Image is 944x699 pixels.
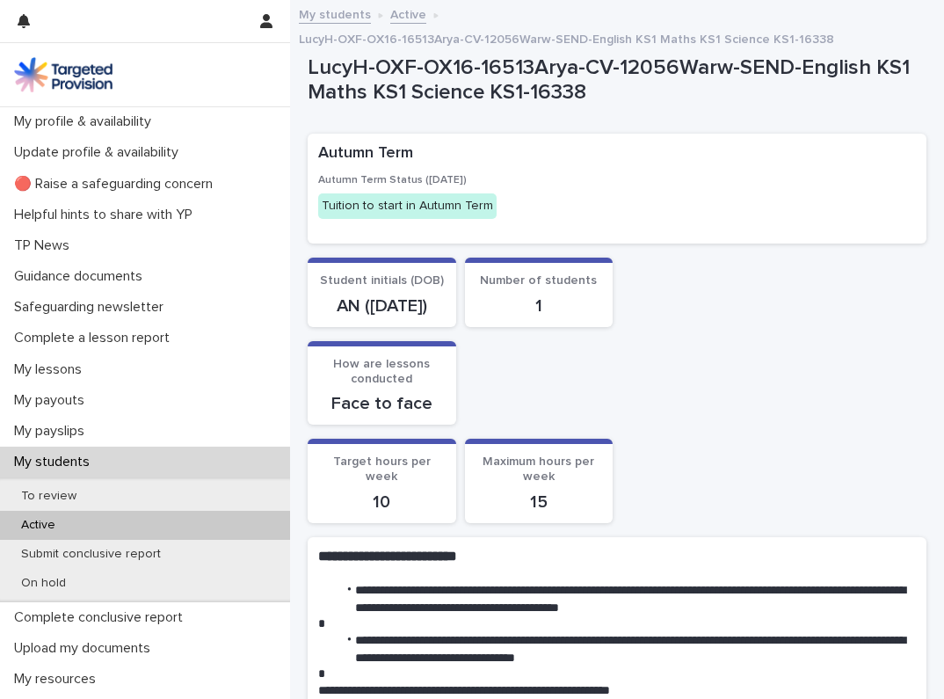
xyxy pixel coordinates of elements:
[318,175,467,186] span: Autumn Term Status ([DATE])
[318,295,446,317] p: AN ([DATE])
[7,392,98,409] p: My payouts
[7,671,110,688] p: My resources
[333,358,430,385] span: How are lessons conducted
[320,274,444,287] span: Student initials (DOB)
[390,4,426,24] a: Active
[7,176,227,193] p: 🔴 Raise a safeguarding concern
[7,454,104,470] p: My students
[7,609,197,626] p: Complete conclusive report
[318,491,446,513] p: 10
[7,576,80,591] p: On hold
[7,330,184,346] p: Complete a lesson report
[483,455,594,483] span: Maximum hours per week
[318,193,497,219] div: Tuition to start in Autumn Term
[7,640,164,657] p: Upload my documents
[7,518,69,533] p: Active
[7,268,156,285] p: Guidance documents
[7,361,96,378] p: My lessons
[299,4,371,24] a: My students
[318,393,446,414] p: Face to face
[7,113,165,130] p: My profile & availability
[318,144,413,164] h2: Autumn Term
[14,57,113,92] img: M5nRWzHhSzIhMunXDL62
[308,55,919,106] p: LucyH-OXF-OX16-16513Arya-CV-12056Warw-SEND-English KS1 Maths KS1 Science KS1-16338
[7,423,98,440] p: My payslips
[333,455,431,483] span: Target hours per week
[7,547,175,562] p: Submit conclusive report
[480,274,597,287] span: Number of students
[7,144,192,161] p: Update profile & availability
[476,295,603,317] p: 1
[7,489,91,504] p: To review
[476,491,603,513] p: 15
[299,28,834,47] p: LucyH-OXF-OX16-16513Arya-CV-12056Warw-SEND-English KS1 Maths KS1 Science KS1-16338
[7,237,84,254] p: TP News
[7,299,178,316] p: Safeguarding newsletter
[7,207,207,223] p: Helpful hints to share with YP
